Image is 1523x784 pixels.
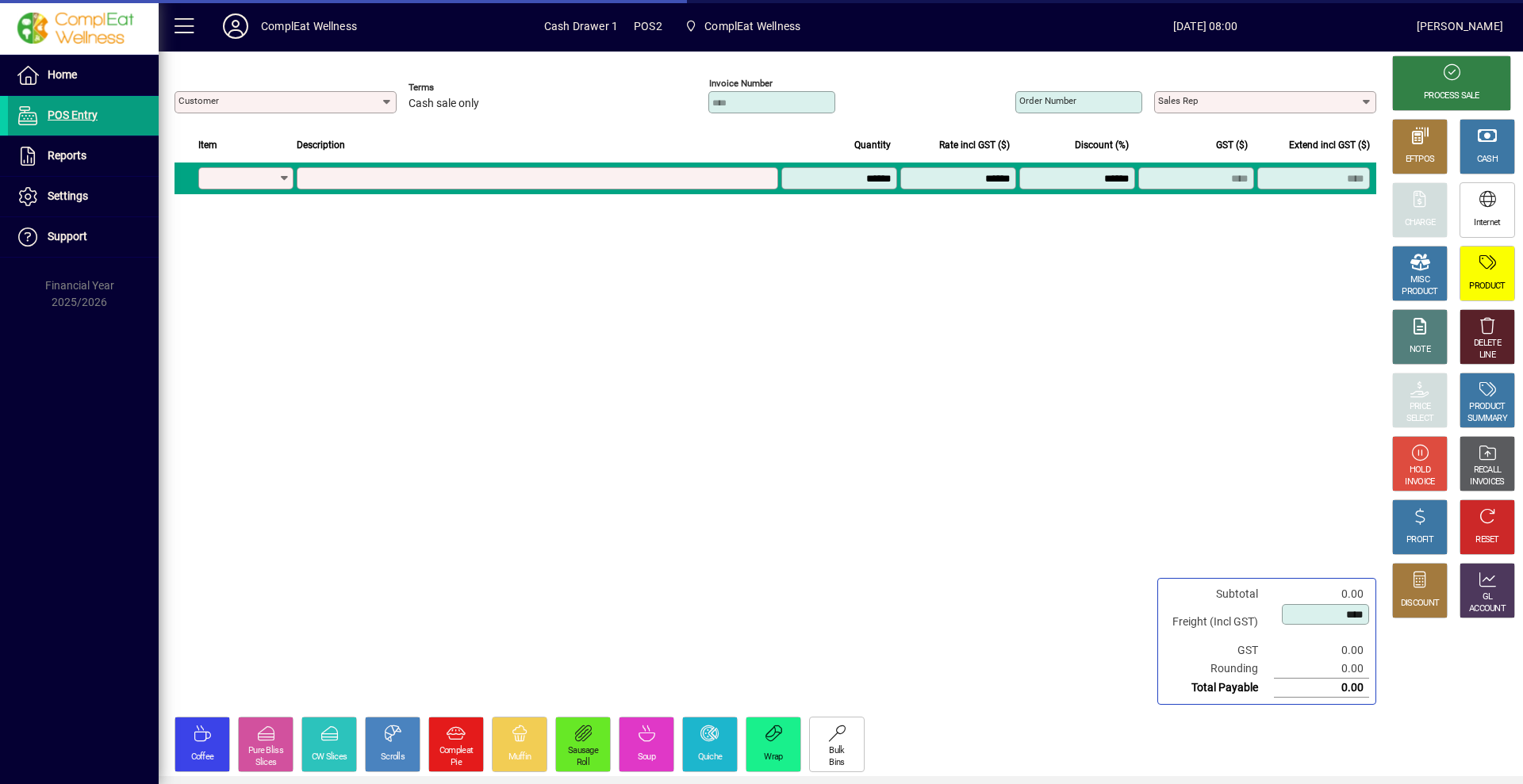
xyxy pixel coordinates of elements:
[1406,154,1435,166] div: EFTPOS
[698,751,723,763] div: Quiche
[1401,598,1439,610] div: DISCOUNT
[8,177,159,216] a: Settings
[8,136,159,176] a: Reports
[1216,136,1248,154] span: GST ($)
[544,13,618,39] span: Cash Drawer 1
[709,78,773,89] mat-label: Invoice number
[1274,679,1369,698] td: 0.00
[634,13,662,39] span: POS2
[678,12,807,40] span: ComplEat Wellness
[8,217,159,257] a: Support
[1410,401,1431,413] div: PRICE
[297,136,345,154] span: Description
[1274,660,1369,679] td: 0.00
[1417,13,1503,39] div: [PERSON_NAME]
[508,751,531,763] div: Muffin
[1274,585,1369,603] td: 0.00
[854,136,891,154] span: Quantity
[210,12,261,40] button: Profile
[638,751,655,763] div: Soup
[1469,281,1505,293] div: PRODUCT
[1475,534,1499,546] div: RESET
[829,745,844,757] div: Bulk
[1479,350,1495,361] div: LINE
[1274,641,1369,660] td: 0.00
[409,98,479,110] span: Cash sale only
[1474,217,1500,229] div: Internet
[451,757,462,769] div: Pie
[255,757,277,769] div: Slices
[198,136,217,154] span: Item
[1467,413,1507,425] div: SUMMARY
[1410,344,1430,356] div: NOTE
[1477,154,1498,166] div: CASH
[568,745,598,757] div: Sausage
[1164,585,1274,603] td: Subtotal
[704,13,800,39] span: ComplEat Wellness
[1164,660,1274,679] td: Rounding
[1406,534,1433,546] div: PROFIT
[1289,136,1370,154] span: Extend incl GST ($)
[1474,338,1501,350] div: DELETE
[1075,136,1129,154] span: Discount (%)
[1164,641,1274,660] td: GST
[1470,476,1504,488] div: INVOICES
[1405,217,1436,229] div: CHARGE
[178,95,219,106] mat-label: Customer
[312,751,347,763] div: CW Slices
[191,751,214,763] div: Coffee
[1019,95,1076,106] mat-label: Order number
[1410,465,1430,476] div: HOLD
[1164,679,1274,698] td: Total Payable
[1469,603,1506,615] div: ACCOUNT
[439,745,473,757] div: Compleat
[994,13,1417,39] span: [DATE] 08:00
[381,751,405,763] div: Scrolls
[1483,591,1493,603] div: GL
[1402,286,1437,298] div: PRODUCT
[1469,401,1505,413] div: PRODUCT
[1164,603,1274,641] td: Freight (Incl GST)
[1474,465,1502,476] div: RECALL
[48,149,86,162] span: Reports
[829,757,844,769] div: Bins
[409,82,504,93] span: Terms
[48,109,98,121] span: POS Entry
[48,68,77,81] span: Home
[48,189,88,202] span: Settings
[1410,274,1429,286] div: MISC
[1158,95,1198,106] mat-label: Sales rep
[577,757,589,769] div: Roll
[8,55,159,95] a: Home
[248,745,283,757] div: Pure Bliss
[764,751,782,763] div: Wrap
[1424,90,1479,102] div: PROCESS SALE
[261,13,357,39] div: ComplEat Wellness
[1405,476,1434,488] div: INVOICE
[939,136,1010,154] span: Rate incl GST ($)
[1406,413,1434,425] div: SELECT
[48,230,87,243] span: Support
